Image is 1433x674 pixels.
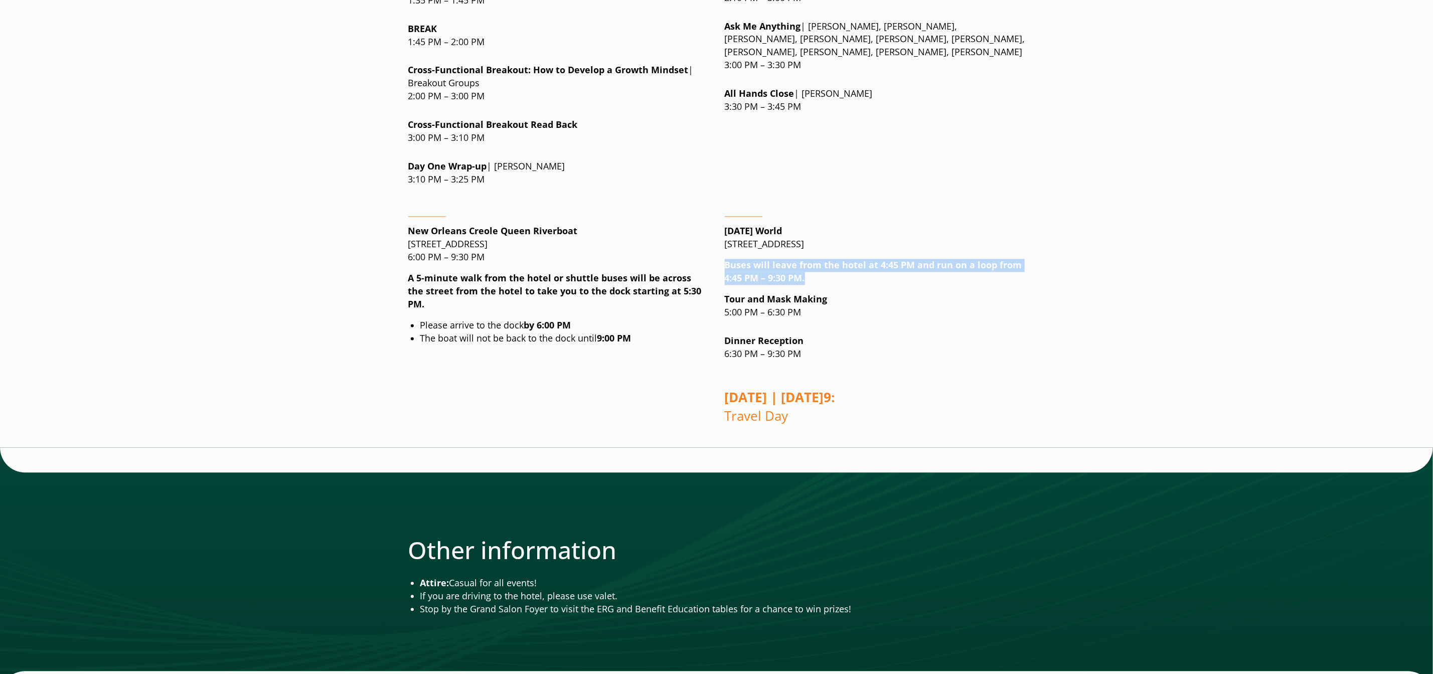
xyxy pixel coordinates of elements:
li: Stop by the Grand Salon Foyer to visit the ERG and Benefit Education tables for a chance to win p... [420,603,1025,616]
strong: Cross-Functional Breakout: H [408,64,689,76]
strong: A 5-minute walk from the hotel or shuttle buses will be across the street from the hotel to take ... [408,272,702,310]
p: [STREET_ADDRESS] 6:00 PM – 9:30 PM [408,225,709,264]
p: | Breakout Groups 2:00 PM – 3:00 PM [408,64,709,103]
strong: Day One Wrap-up [408,160,487,172]
strong: Cross-Functional Breakou [408,118,525,130]
p: 5:00 PM – 6:30 PM [725,293,1025,319]
p: [STREET_ADDRESS] [725,225,1025,251]
strong: 9:00 PM [597,332,631,344]
strong: [DATE] World [725,225,782,237]
h2: Other information [408,536,1025,565]
strong: Ask Me Anything [725,20,801,32]
strong: t Read Back [408,118,578,130]
li: The boat will not be back to the dock until [420,332,709,345]
p: 3:00 PM – 3:10 PM [408,118,709,144]
li: Casual for all events! [420,577,1025,590]
p: Travel Day [725,388,1025,426]
strong: Attire: [420,577,449,589]
strong: New Orleans Creole Queen Riverboat [408,225,578,237]
p: | [PERSON_NAME] 3:10 PM – 3:25 PM [408,160,709,186]
p: 1:45 PM – 2:00 PM [408,23,709,49]
p: | [PERSON_NAME] 3:30 PM – 3:45 PM [725,87,1025,113]
strong: ow to Develop a Growth Mindset [541,64,689,76]
strong: 9: [725,388,835,406]
p: | [PERSON_NAME], [PERSON_NAME], [PERSON_NAME], [PERSON_NAME], [PERSON_NAME], [PERSON_NAME], [PERS... [725,20,1025,72]
strong: Buses will leave from the hotel at 4:45 PM and run on a loop from 4:45 PM [725,259,1022,284]
strong: Dinner Reception [725,334,804,347]
p: 6:30 PM – 9:30 PM [725,334,1025,361]
strong: Tour and Mask Making [725,293,828,305]
strong: by 6:00 PM [524,319,571,331]
li: If you are driving to the hotel, please use valet. [420,590,1025,603]
strong: – 9:30 PM. [761,272,805,284]
strong: All Hands Close [725,87,794,99]
li: Please arrive to the dock [420,319,709,332]
strong: [DATE] | [DATE] [725,388,824,406]
strong: BREAK [408,23,437,35]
